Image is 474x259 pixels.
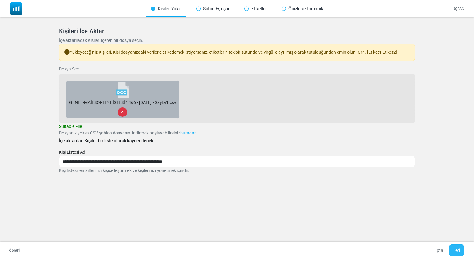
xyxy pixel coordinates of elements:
div: Kişileri Yükle [146,1,186,17]
p: Dosyanız yoksa CSV şablon dosyasını indirerek başlayabilirsiniz [59,130,415,136]
div: GENEL-MAİLSOFTLY LİSTESİ 1466 - [DATE] - Sayfa1.csv [68,98,178,107]
img: doc.png [115,82,130,98]
button: İleri [449,244,464,256]
a: İptal [432,244,448,256]
label: İçe aktarılan Kişiler bir liste olarak kaydedilecek. [59,138,154,144]
div: Sütun Eşleştir [191,1,235,17]
div: Önizle ve Tamamla [277,1,329,17]
p: İçe aktarılacak Kişileri içeren bir dosya seçin. [59,37,415,44]
div: Yükleyeceğiniz Kişileri, Kişi dosyanızdaki verilerle etiketlemek istiyorsanız, etiketlerin tek bi... [59,44,415,61]
a: buradan. [180,130,198,135]
p: Kişi listesi, emaillerinizi kişiselleştirmek ve kişilerinizi yönetmek içindir. [59,167,415,174]
img: mailsoftly_icon_blue_white.svg [10,2,22,15]
span: Suitable File [59,124,82,129]
label: Dosya Seç [59,66,79,72]
button: Geri [5,244,24,256]
h5: Kişileri İçe Aktar [59,27,415,35]
div: Remove File [118,107,127,117]
div: Etiketler [239,1,272,17]
label: Kişi Listesi Adı [59,149,86,156]
a: ESC [453,7,464,11]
